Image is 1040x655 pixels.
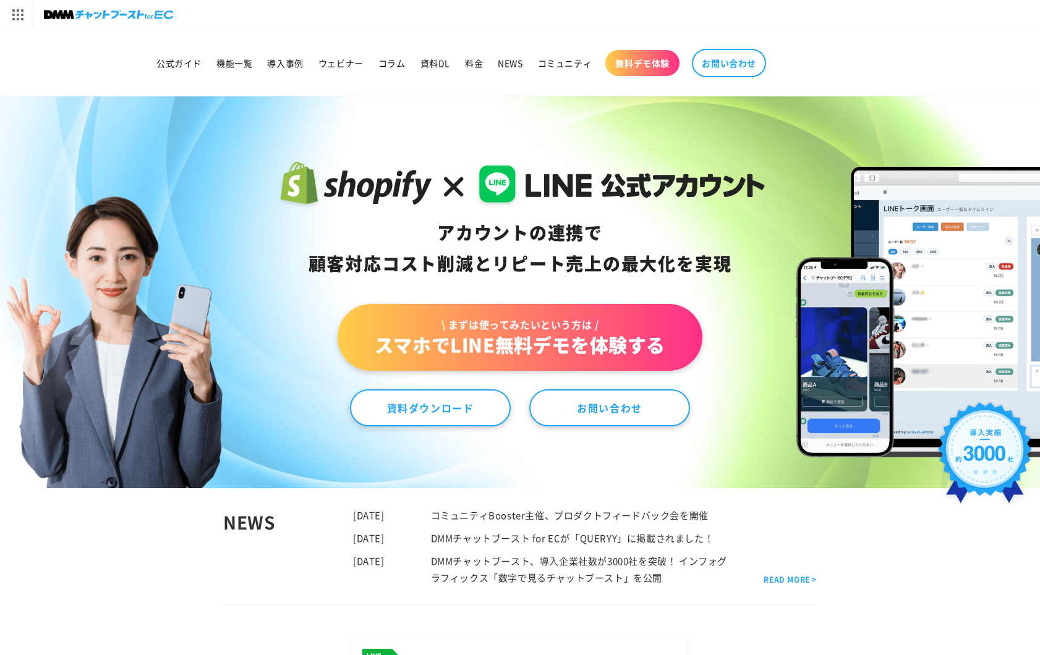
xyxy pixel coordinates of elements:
[531,50,600,76] a: コミュニティ
[216,57,252,69] span: 機能一覧
[431,531,714,544] a: DMMチャットブースト for ECが「QUERYY」に掲載されました！
[458,50,490,76] a: 料金
[260,50,310,76] a: 導入事例
[538,57,592,69] span: コミュニティ
[420,57,450,69] span: 資料DL
[764,573,817,586] a: READ MORE >
[498,57,522,69] span: NEWS
[44,6,174,23] img: チャットブーストforEC
[375,318,665,331] span: \ まずは使ってみたいという方は /
[350,389,511,426] a: 資料ダウンロード
[413,50,458,76] a: 資料DL
[353,509,385,522] time: [DATE]
[465,57,483,69] span: 料金
[371,50,413,76] a: コラム
[275,218,765,279] div: アカウントの連携で 顧客対応コスト削減と リピート売上の 最大化を実現
[615,57,670,69] span: 無料デモ体験
[149,50,209,76] a: 公式ガイド
[311,50,371,76] a: ウェビナー
[490,50,530,76] a: NEWS
[431,509,709,522] a: コミュニティBooster主催、プロダクトフィードバック会を開催
[933,397,1037,516] img: 導入実績約3000社
[223,507,353,586] div: NEWS
[2,2,33,28] img: サービス
[353,554,385,567] time: [DATE]
[431,554,727,584] a: DMMチャットブースト、導入企業社数が3000社を突破！ インフォグラフィックス「数字で見るチャットブースト」を公開
[156,57,202,69] span: 公式ガイド
[692,49,766,77] a: お問い合わせ
[338,304,702,371] a: \ まずは使ってみたいという方は /スマホでLINE無料デモを体験する
[702,57,756,69] span: お問い合わせ
[318,57,364,69] span: ウェビナー
[605,50,680,76] a: 無料デモ体験
[267,57,303,69] span: 導入事例
[529,389,690,426] a: お問い合わせ
[378,57,406,69] span: コラム
[209,50,260,76] a: 機能一覧
[353,531,385,544] time: [DATE]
